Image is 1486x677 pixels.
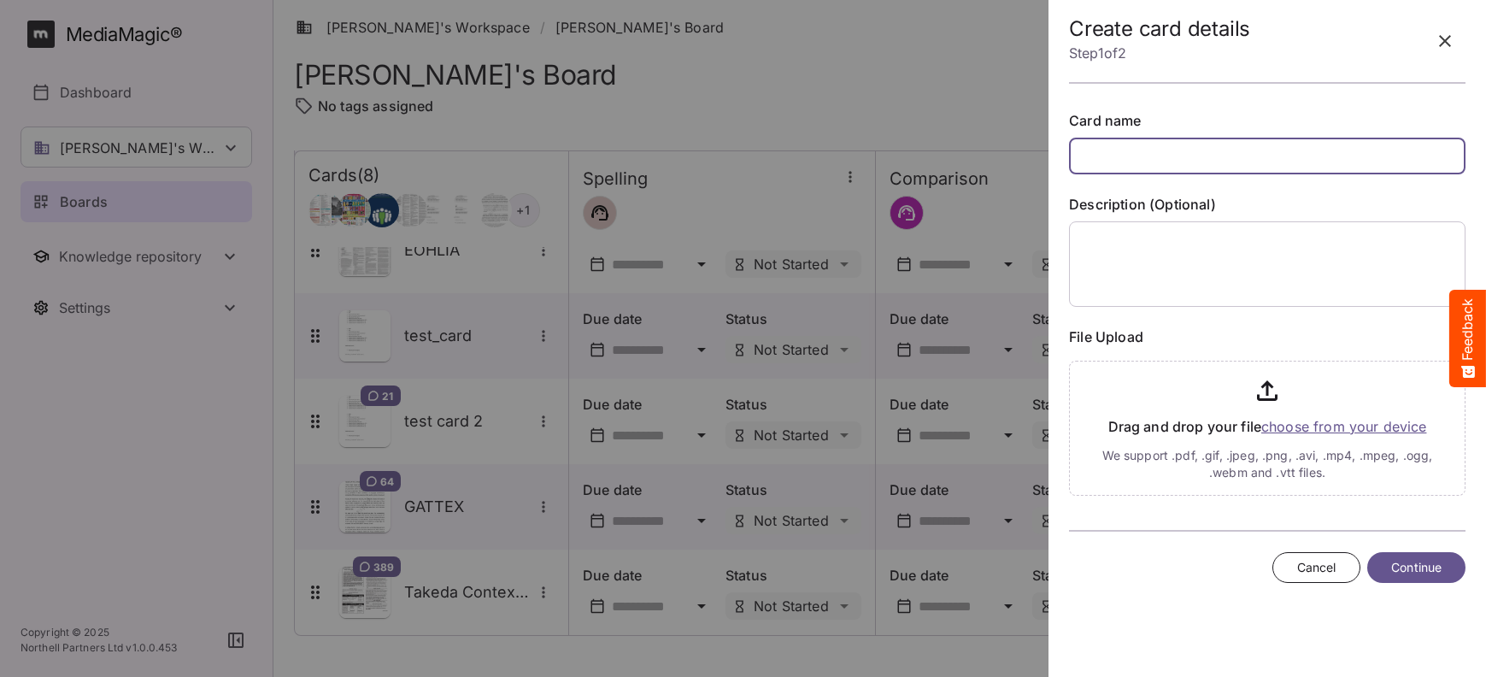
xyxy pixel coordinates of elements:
[1069,17,1250,42] h2: Create card details
[1069,195,1465,215] label: Description (Optional)
[1297,557,1336,579] span: Cancel
[1069,41,1250,65] p: Step 1 of 2
[1367,552,1465,584] button: Continue
[1272,552,1361,584] button: Cancel
[1449,290,1486,387] button: Feedback
[1391,557,1442,579] span: Continue
[1069,327,1465,347] label: File Upload
[1069,111,1465,131] label: Card name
